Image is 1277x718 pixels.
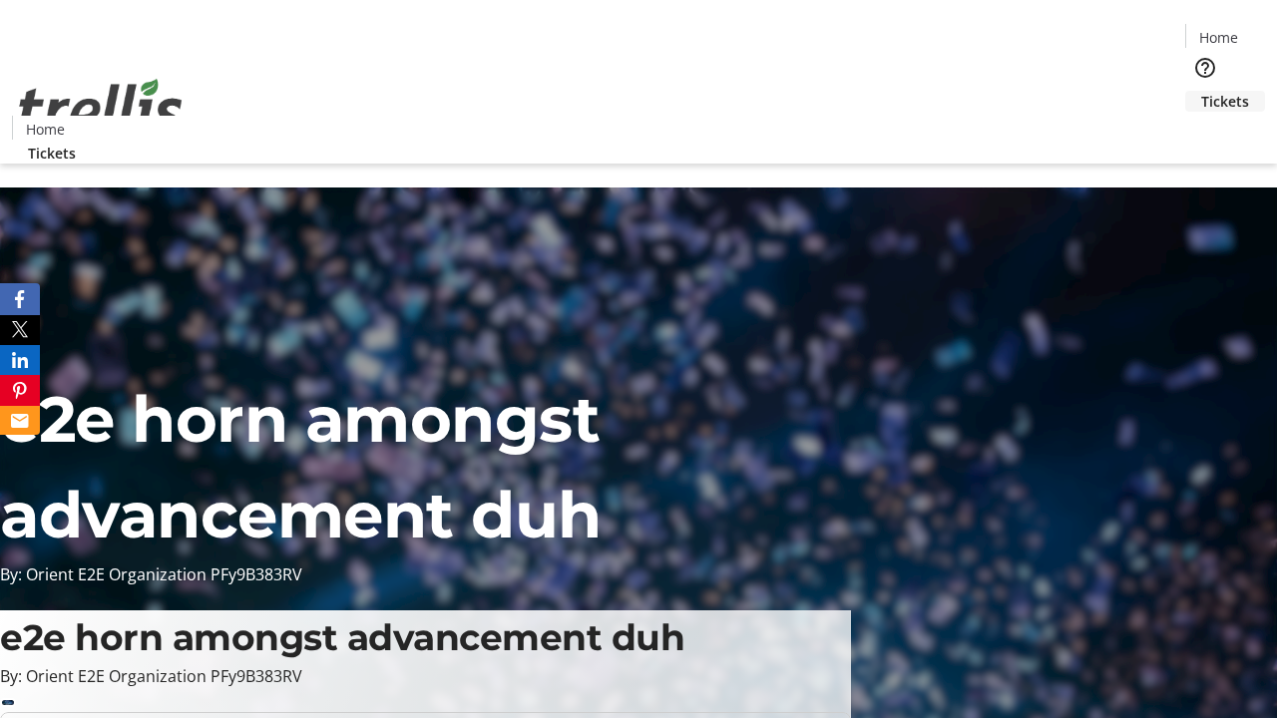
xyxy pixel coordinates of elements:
[12,143,92,164] a: Tickets
[13,119,77,140] a: Home
[1185,91,1265,112] a: Tickets
[1201,91,1249,112] span: Tickets
[1199,27,1238,48] span: Home
[1185,48,1225,88] button: Help
[26,119,65,140] span: Home
[1186,27,1250,48] a: Home
[12,57,190,157] img: Orient E2E Organization PFy9B383RV's Logo
[1185,112,1225,152] button: Cart
[28,143,76,164] span: Tickets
